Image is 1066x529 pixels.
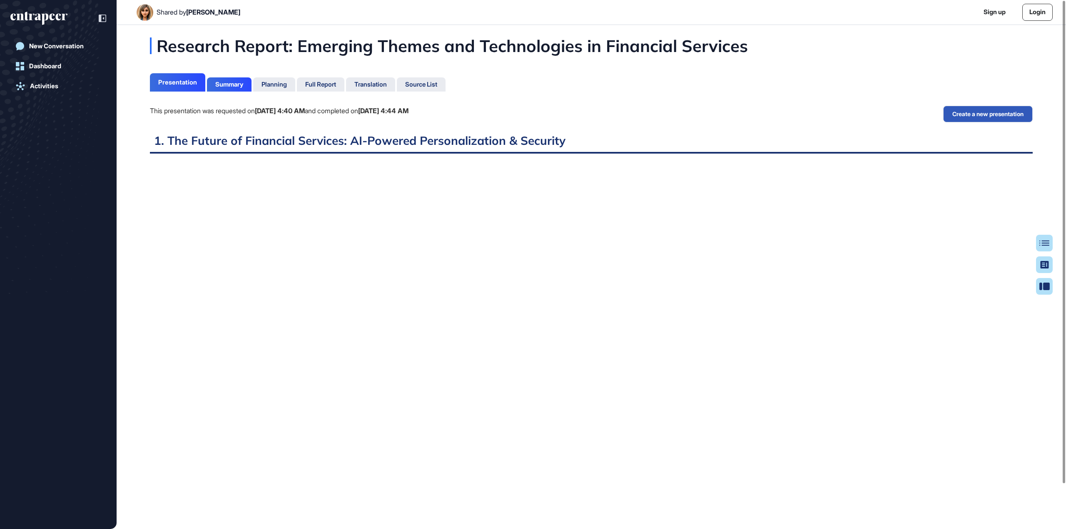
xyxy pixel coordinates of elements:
h2: 1. The Future of Financial Services: AI-Powered Personalization & Security [150,133,1033,154]
div: entrapeer-logo [10,12,67,25]
button: Create a new presentation [943,106,1033,122]
div: Source List [405,81,437,88]
div: This presentation was requested on and completed on [150,106,408,117]
div: Dashboard [29,62,61,70]
span: [PERSON_NAME] [186,8,240,16]
div: Shared by [157,8,240,16]
div: Planning [262,81,287,88]
b: [DATE] 4:40 AM [255,107,305,115]
div: Translation [354,81,387,88]
div: Presentation [158,79,197,86]
div: Activities [30,82,58,90]
div: Research Report: Emerging Themes and Technologies in Financial Services [150,37,831,54]
div: Full Report [305,81,336,88]
a: Sign up [984,7,1006,17]
div: Summary [215,81,243,88]
a: Login [1022,4,1053,21]
b: [DATE] 4:44 AM [358,107,408,115]
img: User Image [137,4,153,21]
div: New Conversation [29,42,84,50]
